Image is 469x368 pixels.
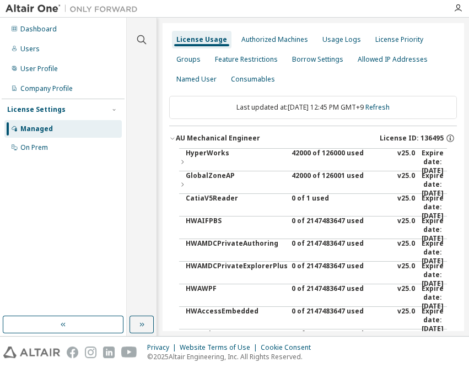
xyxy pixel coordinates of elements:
div: HyperWorks [186,149,285,175]
button: GlobalZoneAP42000 of 126001 usedv25.0Expire date:[DATE] [179,171,447,198]
div: 0 of 2147483647 used [292,262,391,288]
button: AU Mechanical EngineerLicense ID: 136495 [169,126,457,150]
div: Website Terms of Use [180,343,261,352]
div: 0 of 2147483647 used [292,217,391,243]
div: Cookie Consent [261,343,317,352]
button: HyperWorks42000 of 126000 usedv25.0Expire date:[DATE] [179,149,447,175]
img: facebook.svg [67,347,78,358]
img: altair_logo.svg [3,347,60,358]
div: 0 of 2147483647 used [292,329,391,356]
div: 42000 of 126001 used [292,171,391,198]
div: Expire date: [DATE] [422,194,447,220]
span: License ID: 136495 [380,134,444,143]
div: Privacy [147,343,180,352]
div: v25.0 [397,171,415,198]
div: Expire date: [DATE] [422,217,447,243]
div: Users [20,45,40,53]
div: 0 of 2147483647 used [292,307,391,333]
div: 0 of 2147483647 used [292,239,391,266]
div: Consumables [231,75,275,84]
div: Named User [176,75,217,84]
div: Expire date: [DATE] [422,149,447,175]
img: youtube.svg [121,347,137,358]
button: CatiaV5Reader0 of 1 usedv25.0Expire date:[DATE] [186,194,447,220]
button: HWAIFPBS0 of 2147483647 usedv25.0Expire date:[DATE] [186,217,447,243]
div: Expire date: [DATE] [422,329,447,356]
div: User Profile [20,64,58,73]
button: HWAWPF0 of 2147483647 usedv25.0Expire date:[DATE] [186,284,447,311]
div: Allowed IP Addresses [358,55,428,64]
div: Borrow Settings [292,55,343,64]
div: License Settings [7,105,66,114]
div: Groups [176,55,201,64]
div: AU Mechanical Engineer [176,134,260,143]
div: Expire date: [DATE] [422,239,447,266]
button: HWAccessEmbedded0 of 2147483647 usedv25.0Expire date:[DATE] [186,307,447,333]
div: On Prem [20,143,48,152]
p: © 2025 Altair Engineering, Inc. All Rights Reserved. [147,352,317,361]
img: linkedin.svg [103,347,115,358]
div: 0 of 1 used [292,194,391,220]
img: Altair One [6,3,143,14]
div: Usage Logs [322,35,361,44]
div: Expire date: [DATE] [422,171,447,198]
div: v25.0 [397,149,415,175]
div: 42000 of 126000 used [292,149,391,175]
div: HWActivate [186,329,285,356]
div: License Usage [176,35,227,44]
div: HWAccessEmbedded [186,307,285,333]
div: 0 of 2147483647 used [292,284,391,311]
div: HWAWPF [186,284,285,311]
div: v25.0 [397,217,415,243]
div: Feature Restrictions [215,55,278,64]
div: CatiaV5Reader [186,194,285,220]
div: HWAIFPBS [186,217,285,243]
div: v25.0 [397,194,415,220]
button: HWAMDCPrivateAuthoring0 of 2147483647 usedv25.0Expire date:[DATE] [186,239,447,266]
a: Refresh [365,102,390,112]
div: Dashboard [20,25,57,34]
div: v25.0 [397,329,415,356]
div: Last updated at: [DATE] 12:45 PM GMT+9 [169,96,457,119]
div: v25.0 [397,307,415,333]
div: Expire date: [DATE] [422,284,447,311]
img: instagram.svg [85,347,96,358]
div: Expire date: [DATE] [422,307,447,333]
div: v25.0 [397,239,415,266]
div: Managed [20,125,53,133]
div: Expire date: [DATE] [422,262,447,288]
div: Authorized Machines [241,35,308,44]
div: Company Profile [20,84,73,93]
div: HWAMDCPrivateAuthoring [186,239,285,266]
div: License Priority [375,35,423,44]
div: HWAMDCPrivateExplorerPlus [186,262,285,288]
div: v25.0 [397,284,415,311]
button: HWAMDCPrivateExplorerPlus0 of 2147483647 usedv25.0Expire date:[DATE] [186,262,447,288]
div: GlobalZoneAP [186,171,285,198]
button: HWActivate0 of 2147483647 usedv25.0Expire date:[DATE] [186,329,447,356]
div: v25.0 [397,262,415,288]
